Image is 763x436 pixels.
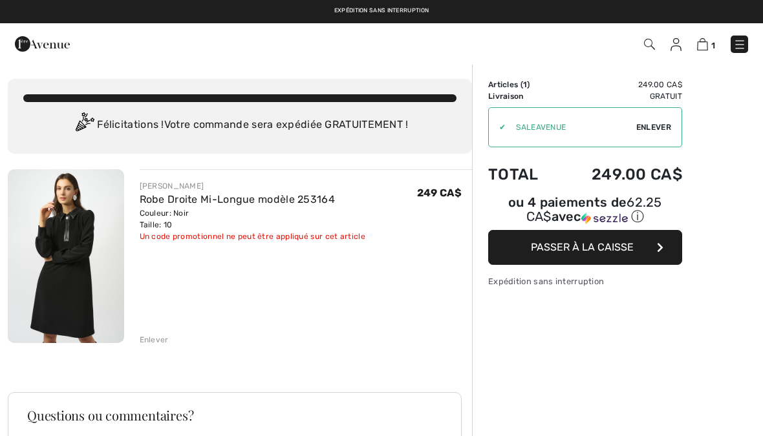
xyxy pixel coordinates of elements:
[140,193,336,205] a: Robe Droite Mi-Longue modèle 253164
[140,207,365,231] div: Couleur: Noir Taille: 10
[733,38,746,51] img: Menu
[140,231,365,242] div: Un code promotionnel ne peut être appliqué sur cet article
[488,152,557,196] td: Total
[488,230,682,265] button: Passer à la caisse
[557,90,682,102] td: Gratuit
[711,41,715,50] span: 1
[417,187,462,199] span: 249 CA$
[636,121,671,133] span: Enlever
[557,79,682,90] td: 249.00 CA$
[526,194,662,224] span: 62.25 CA$
[531,241,634,253] span: Passer à la caisse
[140,334,169,346] div: Enlever
[488,79,557,90] td: Articles ( )
[697,36,715,52] a: 1
[15,37,70,49] a: 1ère Avenue
[15,31,70,57] img: 1ère Avenue
[581,213,628,224] img: Sezzle
[488,275,682,287] div: Expédition sans interruption
[644,39,655,50] img: Recherche
[8,169,124,343] img: Robe Droite Mi-Longue modèle 253164
[488,196,682,230] div: ou 4 paiements de62.25 CA$avecSezzle Cliquez pour en savoir plus sur Sezzle
[523,80,527,89] span: 1
[488,90,557,102] td: Livraison
[671,38,682,51] img: Mes infos
[489,121,506,133] div: ✔
[140,180,365,192] div: [PERSON_NAME]
[27,409,442,422] h3: Questions ou commentaires?
[71,112,97,138] img: Congratulation2.svg
[23,112,457,138] div: Félicitations ! Votre commande sera expédiée GRATUITEMENT !
[506,108,636,147] input: Code promo
[557,152,682,196] td: 249.00 CA$
[488,196,682,225] div: ou 4 paiements de avec
[697,38,708,50] img: Panier d'achat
